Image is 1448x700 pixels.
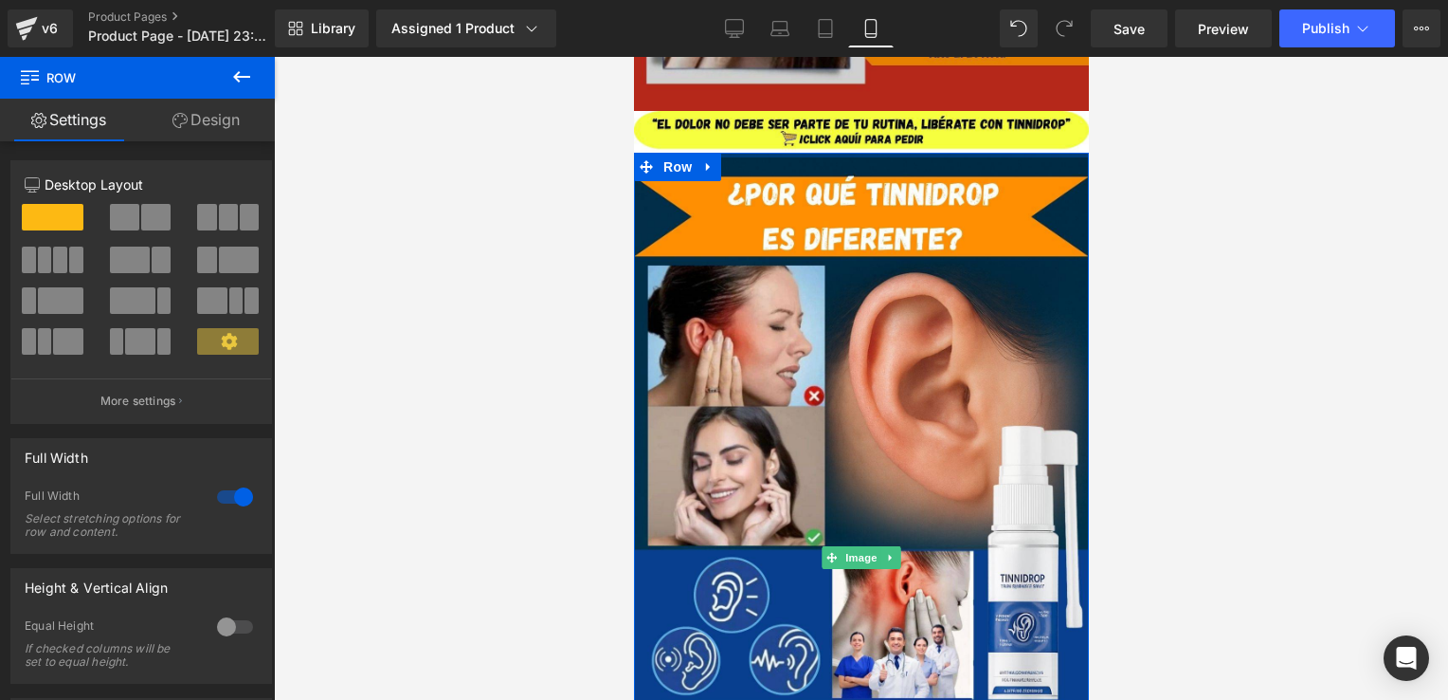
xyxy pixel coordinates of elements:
[137,99,275,141] a: Design
[208,489,247,512] span: Image
[88,28,270,44] span: Product Page - [DATE] 23:05:19
[25,569,168,596] div: Height & Vertical Align
[11,378,271,423] button: More settings
[1403,9,1440,47] button: More
[1279,9,1395,47] button: Publish
[25,488,198,508] div: Full Width
[25,512,195,539] div: Select stretching options for row and content.
[25,618,198,638] div: Equal Height
[247,489,267,512] a: Expand / Collapse
[1113,19,1145,39] span: Save
[1000,9,1038,47] button: Undo
[1384,636,1429,681] div: Open Intercom Messenger
[803,9,848,47] a: Tablet
[1175,9,1272,47] a: Preview
[1198,19,1249,39] span: Preview
[25,439,88,466] div: Full Width
[1302,21,1349,36] span: Publish
[311,20,355,37] span: Library
[848,9,894,47] a: Mobile
[391,19,541,38] div: Assigned 1 Product
[25,642,195,669] div: If checked columns will be set to equal height.
[712,9,757,47] a: Desktop
[63,96,87,124] a: Expand / Collapse
[100,393,176,410] p: More settings
[757,9,803,47] a: Laptop
[8,9,73,47] a: v6
[38,16,62,41] div: v6
[1045,9,1083,47] button: Redo
[19,57,208,99] span: Row
[88,9,306,25] a: Product Pages
[25,96,63,124] span: Row
[25,175,258,194] p: Desktop Layout
[275,9,369,47] a: New Library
